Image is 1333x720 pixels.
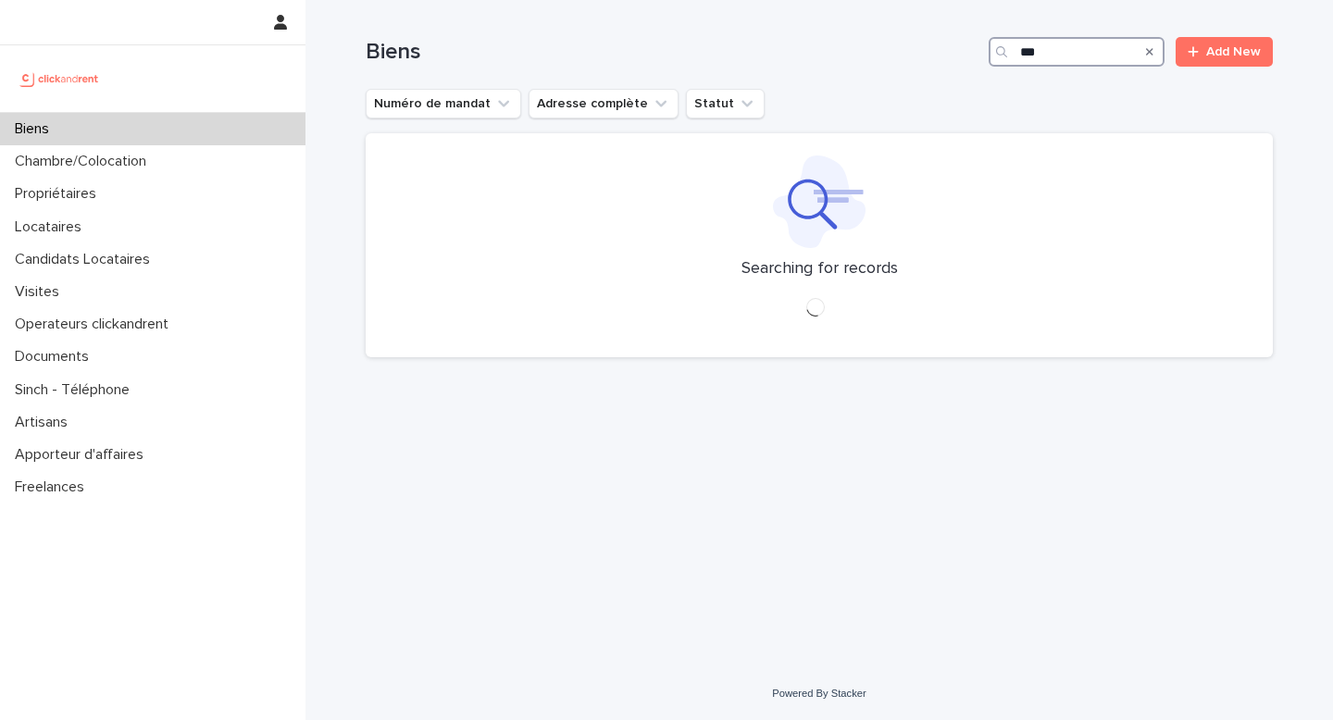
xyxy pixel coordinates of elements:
[7,120,64,138] p: Biens
[7,251,165,268] p: Candidats Locataires
[772,688,866,699] a: Powered By Stacker
[366,89,521,118] button: Numéro de mandat
[1176,37,1273,67] a: Add New
[7,348,104,366] p: Documents
[7,414,82,431] p: Artisans
[529,89,679,118] button: Adresse complète
[7,478,99,496] p: Freelances
[7,153,161,170] p: Chambre/Colocation
[686,89,765,118] button: Statut
[7,218,96,236] p: Locataires
[7,185,111,203] p: Propriétaires
[1206,45,1261,58] span: Add New
[989,37,1165,67] input: Search
[741,259,898,279] p: Searching for records
[7,283,74,301] p: Visites
[7,381,144,399] p: Sinch - Téléphone
[7,446,158,464] p: Apporteur d'affaires
[7,316,183,333] p: Operateurs clickandrent
[15,60,105,97] img: UCB0brd3T0yccxBKYDjQ
[366,39,981,66] h1: Biens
